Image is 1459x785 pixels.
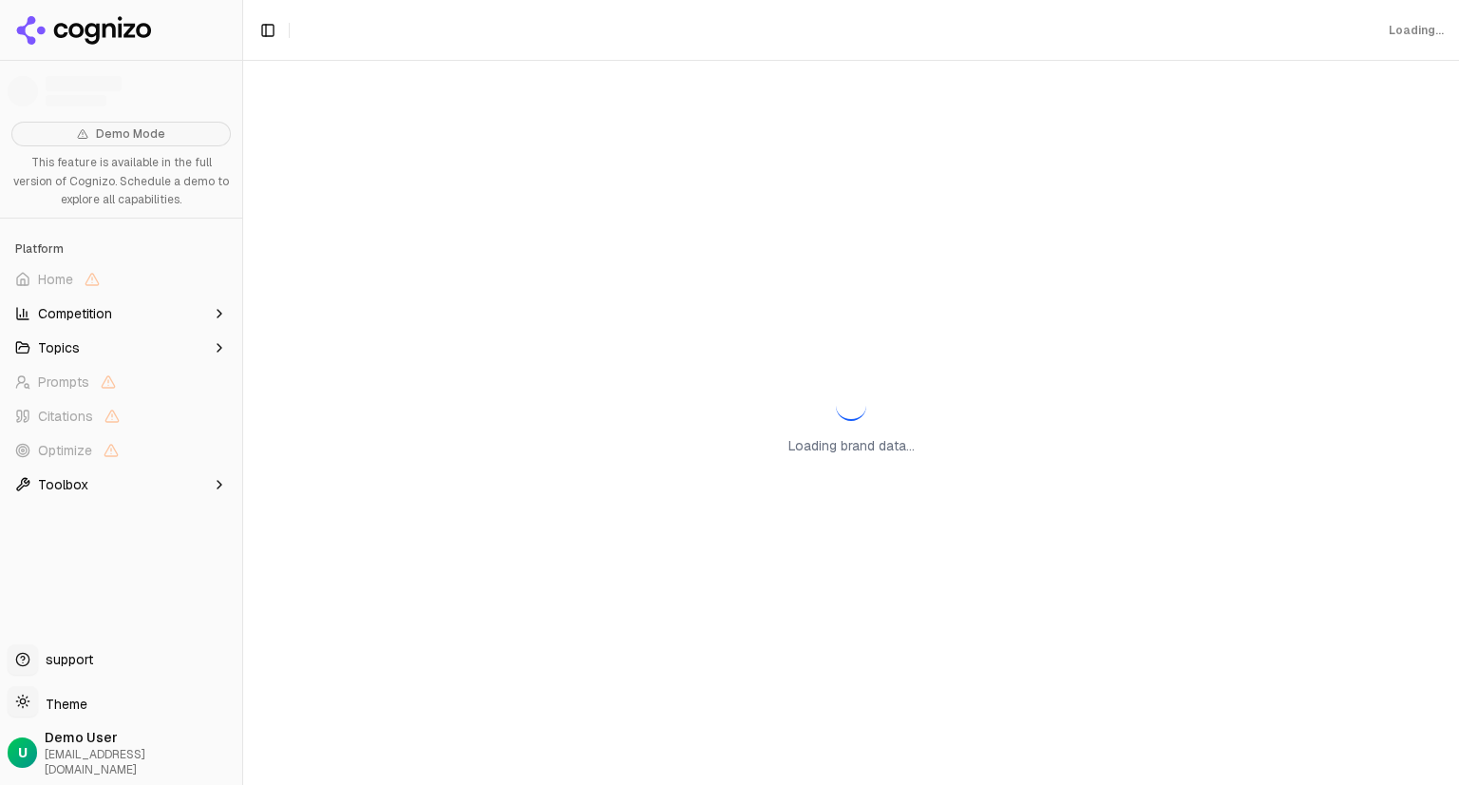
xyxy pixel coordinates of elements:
span: [EMAIL_ADDRESS][DOMAIN_NAME] [45,747,235,777]
span: Prompts [38,373,89,392]
span: Demo Mode [96,126,165,142]
span: Citations [38,407,93,426]
span: U [18,743,28,762]
button: Topics [8,333,235,363]
span: Toolbox [38,475,88,494]
button: Toolbox [8,469,235,500]
span: support [38,650,93,669]
p: This feature is available in the full version of Cognizo. Schedule a demo to explore all capabili... [11,154,231,210]
span: Demo User [45,728,235,747]
span: Topics [38,338,80,357]
span: Optimize [38,441,92,460]
span: Competition [38,304,112,323]
div: Loading... [1389,23,1444,38]
span: Home [38,270,73,289]
p: Loading brand data... [788,436,915,455]
span: Theme [38,696,87,713]
button: Competition [8,298,235,329]
div: Platform [8,234,235,264]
